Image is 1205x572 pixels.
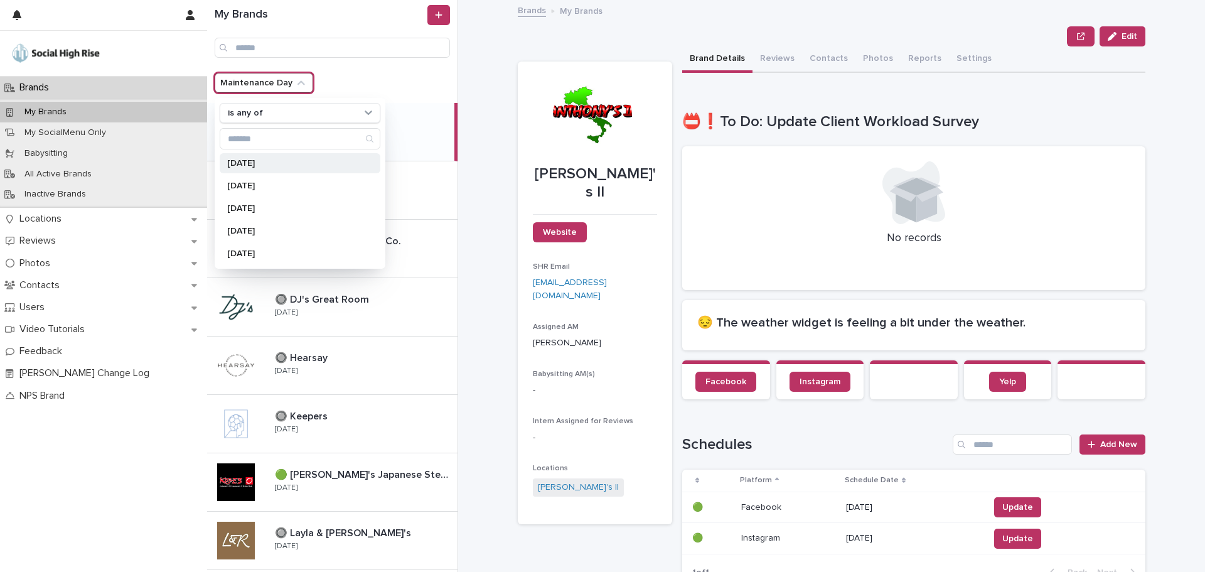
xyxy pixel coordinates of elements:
p: [PERSON_NAME]'s II [533,165,657,202]
a: [EMAIL_ADDRESS][DOMAIN_NAME] [533,278,607,300]
a: Instagram [790,372,850,392]
p: NPS Brand [14,390,75,402]
span: Babysitting AM(s) [533,370,595,378]
h1: My Brands [215,8,425,22]
p: Platform [740,473,772,487]
p: is any of [228,108,263,119]
a: 🟢 Connoisseur Coffee Co.🟢 Connoisseur Coffee Co. [DATE] [207,220,458,278]
button: Settings [949,46,999,73]
a: Yelp [989,372,1026,392]
button: Reports [901,46,949,73]
p: 🔘 Hearsay [275,350,330,364]
p: Inactive Brands [14,189,96,200]
p: [DATE] [227,159,360,168]
p: 🟢 [692,531,705,544]
a: 🔘 Hearsay🔘 Hearsay [DATE] [207,337,458,395]
p: [DATE] [275,367,297,375]
span: Update [1002,532,1033,545]
a: 🔘 Aro Latin🔘 Aro Latin [207,161,458,220]
img: o5DnuTxEQV6sW9jFYBBf [10,41,102,66]
span: Instagram [800,377,840,386]
span: Website [543,228,577,237]
p: Video Tutorials [14,323,95,335]
span: Edit [1122,32,1137,41]
p: Instagram [741,531,783,544]
p: Babysitting [14,148,78,159]
p: No records [697,232,1130,246]
a: 🔘 DJ's Great Room🔘 DJ's Great Room [DATE] [207,278,458,337]
button: Reviews [752,46,802,73]
p: Facebook [741,500,784,513]
span: Assigned AM [533,323,579,331]
p: Contacts [14,279,70,291]
h1: 📛❗To Do: Update Client Workload Survey [682,113,1145,131]
span: Locations [533,465,568,472]
a: 🔘 Keepers🔘 Keepers [DATE] [207,395,458,453]
p: [DATE] [227,227,360,235]
h2: 😔 The weather widget is feeling a bit under the weather. [697,315,1130,330]
p: Schedule Date [845,473,899,487]
p: Locations [14,213,72,225]
tr: 🟢🟢 FacebookFacebook [DATE]Update [682,492,1145,523]
p: Photos [14,257,60,269]
button: Edit [1100,26,1145,46]
a: 🔘 Layla & [PERSON_NAME]'s🔘 Layla & [PERSON_NAME]'s [DATE] [207,512,458,570]
p: 🟢 Kobe's Japanese Steak House and Sushi Bar [275,467,455,481]
div: Search [220,128,380,149]
button: Contacts [802,46,855,73]
p: 🟢 [692,500,705,513]
p: - [533,384,657,397]
tr: 🟢🟢 InstagramInstagram [DATE]Update [682,523,1145,554]
div: - [533,431,657,445]
button: Update [994,497,1041,517]
p: All Active Brands [14,169,102,180]
p: 🔘 Layla & [PERSON_NAME]'s [275,525,414,539]
p: [DATE] [275,308,297,317]
a: Add New [1079,434,1145,455]
input: Search [215,38,450,58]
p: [DATE] [275,542,297,551]
a: 🟢 [PERSON_NAME]'s Japanese Steak House and Sushi Bar🟢 [PERSON_NAME]'s Japanese Steak House and Su... [207,453,458,512]
p: 🔘 Keepers [275,408,330,423]
h1: Schedules [682,436,948,454]
p: My Brands [560,3,602,17]
p: My SocialMenu Only [14,127,116,138]
a: Facebook [695,372,756,392]
input: Search [953,434,1072,455]
p: Reviews [14,235,66,247]
span: Yelp [999,377,1016,386]
button: Update [994,529,1041,549]
p: [DATE] [846,533,979,544]
a: [PERSON_NAME]'s II [538,481,619,494]
p: [DATE] [846,502,979,513]
a: Website [533,222,587,242]
a: 🟢 [PERSON_NAME]'s II🟢 [PERSON_NAME]'s II [DATE] [207,103,458,161]
button: Brand Details [682,46,752,73]
a: Brands [518,3,546,17]
button: Photos [855,46,901,73]
span: SHR Email [533,263,570,271]
span: Update [1002,501,1033,514]
button: Maintenance Day [215,73,313,93]
p: [DATE] [227,181,360,190]
p: [PERSON_NAME] [533,337,657,350]
span: Facebook [705,377,746,386]
span: Intern Assigned for Reviews [533,418,633,425]
p: My Brands [14,107,77,117]
input: Search [220,129,380,149]
p: [DATE] [227,249,360,258]
p: Users [14,301,55,313]
span: Add New [1100,440,1137,449]
p: Feedback [14,345,72,357]
p: [PERSON_NAME] Change Log [14,367,159,379]
p: 🔘 DJ's Great Room [275,291,372,306]
p: Brands [14,82,59,94]
p: [DATE] [275,425,297,434]
p: [DATE] [275,483,297,492]
p: [DATE] [227,204,360,213]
